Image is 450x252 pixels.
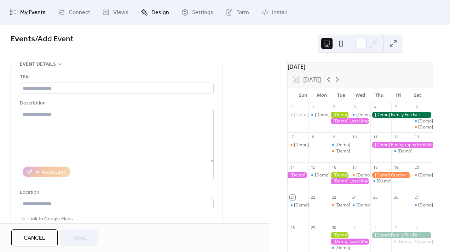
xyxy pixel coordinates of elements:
[290,104,295,110] div: 31
[350,202,371,208] div: [Demo] Morning Yoga Bliss
[373,195,378,200] div: 25
[290,225,295,230] div: 28
[373,225,378,230] div: 2
[329,142,350,148] div: [Demo] Morning Yoga Bliss
[356,112,410,118] div: [Demo] Morning Yoga Bliss
[414,195,419,200] div: 27
[135,3,174,22] a: Design
[20,73,212,82] div: Title
[288,62,433,71] div: [DATE]
[329,112,350,118] div: [Demo] Gardening Workshop
[352,134,357,140] div: 10
[256,3,292,22] a: Install
[308,112,329,118] div: [Demo] Fitness Bootcamp
[311,225,316,230] div: 29
[331,225,336,230] div: 30
[414,225,419,230] div: 4
[412,202,433,208] div: [Demo] Morning Yoga Bliss
[393,164,399,170] div: 19
[53,3,96,22] a: Connect
[20,60,56,69] span: Event details
[373,134,378,140] div: 11
[414,104,419,110] div: 6
[350,112,371,118] div: [Demo] Morning Yoga Bliss
[373,104,378,110] div: 4
[294,112,348,118] div: [Demo] Morning Yoga Bliss
[294,202,348,208] div: [Demo] Morning Yoga Bliss
[20,99,212,108] div: Description
[352,225,357,230] div: 1
[370,178,391,184] div: [Demo] Morning Yoga Bliss
[35,31,74,47] span: / Add Event
[335,202,388,208] div: [Demo] Seniors' Social Tea
[335,148,388,154] div: [Demo] Seniors' Social Tea
[329,148,350,154] div: [Demo] Seniors' Social Tea
[24,234,45,242] span: Cancel
[412,239,433,245] div: [Demo] Open Mic Night
[176,3,219,22] a: Settings
[329,118,370,124] div: [Demo] Local Market
[20,8,46,17] span: My Events
[356,172,417,178] div: [Demo] Culinary Cooking Class
[370,88,389,102] div: Thu
[311,164,316,170] div: 15
[20,188,212,197] div: Location
[331,88,351,102] div: Tue
[11,229,58,246] a: Cancel
[290,134,295,140] div: 7
[113,8,128,17] span: Views
[414,164,419,170] div: 20
[97,3,134,22] a: Views
[272,8,287,17] span: Install
[311,134,316,140] div: 8
[352,104,357,110] div: 3
[393,134,399,140] div: 12
[311,104,316,110] div: 1
[351,88,370,102] div: Wed
[391,239,412,245] div: [Demo] Morning Yoga Bliss
[331,195,336,200] div: 23
[220,3,254,22] a: Form
[288,112,308,118] div: [Demo] Morning Yoga Bliss
[290,164,295,170] div: 14
[329,245,350,251] div: [Demo] Morning Yoga Bliss
[329,202,350,208] div: [Demo] Seniors' Social Tea
[11,31,35,47] a: Events
[236,8,249,17] span: Form
[28,215,73,223] span: Link to Google Maps
[329,232,350,238] div: [Demo] Gardening Workshop
[335,142,389,148] div: [Demo] Morning Yoga Bliss
[391,148,412,154] div: [Demo] Morning Yoga Bliss
[377,178,431,184] div: [Demo] Morning Yoga Bliss
[293,88,312,102] div: Sun
[356,202,410,208] div: [Demo] Morning Yoga Bliss
[414,134,419,140] div: 13
[4,3,51,22] a: My Events
[331,104,336,110] div: 2
[370,172,412,178] div: [Demo] Outdoor Adventure Day
[370,232,433,238] div: [Demo] Family Fun Fair
[389,88,408,102] div: Fri
[350,172,371,178] div: [Demo] Culinary Cooking Class
[329,178,370,184] div: [Demo] Local Market
[315,172,369,178] div: [Demo] Morning Yoga Bliss
[331,134,336,140] div: 9
[335,245,389,251] div: [Demo] Morning Yoga Bliss
[308,172,329,178] div: [Demo] Morning Yoga Bliss
[370,142,433,148] div: [Demo] Photography Exhibition
[393,225,399,230] div: 3
[408,88,427,102] div: Sat
[352,195,357,200] div: 24
[412,118,433,124] div: [Demo] Morning Yoga Bliss
[370,112,433,118] div: [Demo] Family Fun Fair
[412,124,433,130] div: [Demo] Open Mic Night
[69,8,90,17] span: Connect
[288,202,308,208] div: [Demo] Morning Yoga Bliss
[288,142,308,148] div: [Demo] Book Club Gathering
[329,172,350,178] div: [Demo] Gardening Workshop
[393,195,399,200] div: 26
[151,8,169,17] span: Design
[331,164,336,170] div: 16
[352,164,357,170] div: 17
[311,195,316,200] div: 22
